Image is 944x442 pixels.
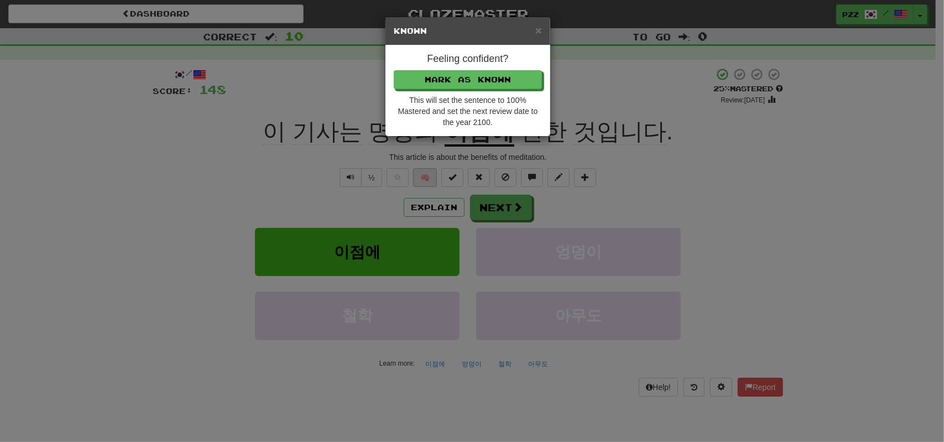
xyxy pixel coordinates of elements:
span: × [535,24,542,37]
h4: Feeling confident? [394,54,542,65]
button: Close [535,24,542,36]
h5: Known [394,25,542,37]
button: Mark as Known [394,70,542,89]
div: This will set the sentence to 100% Mastered and set the next review date to the year 2100. [394,95,542,128]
